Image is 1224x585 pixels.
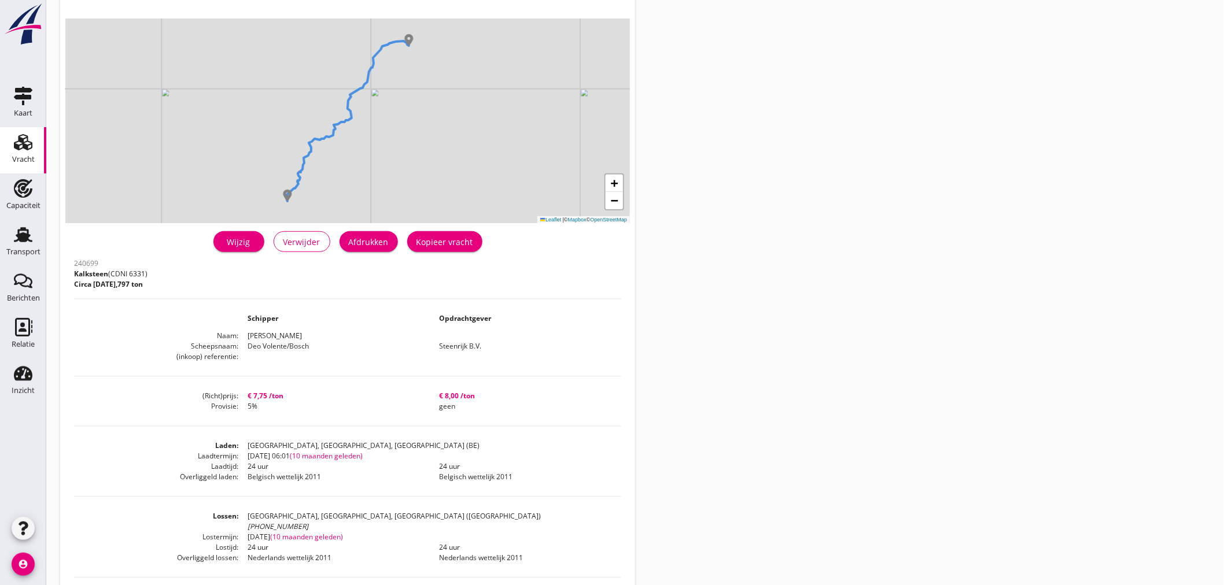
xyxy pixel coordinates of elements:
dt: Lossen [74,511,238,532]
dd: [GEOGRAPHIC_DATA], [GEOGRAPHIC_DATA], [GEOGRAPHIC_DATA] (BE) [238,440,621,451]
dd: Deo Volente/Bosch [238,341,430,351]
dd: Belgisch wettelijk 2011 [238,472,430,482]
a: Wijzig [213,231,264,252]
span: + [611,176,618,190]
dt: Laadtijd [74,461,238,472]
a: Leaflet [540,217,561,223]
dd: 24 uur [238,542,430,553]
div: [PHONE_NUMBER] [248,521,621,532]
img: Marker [403,34,415,46]
dt: (Richt)prijs [74,391,238,401]
dd: 24 uur [238,461,430,472]
dt: Lostermijn [74,532,238,542]
dd: 24 uur [430,542,621,553]
dt: Overliggeld lossen [74,553,238,563]
dt: Laadtermijn [74,451,238,461]
i: account_circle [12,553,35,576]
dt: Overliggeld laden [74,472,238,482]
dd: [DATE] 06:01 [238,451,621,461]
span: | [563,217,564,223]
dd: Opdrachtgever [430,313,621,324]
span: (10 maanden geleden) [290,451,363,461]
img: Marker [282,190,293,201]
div: Verwijder [283,236,320,248]
div: Afdrukken [349,236,389,248]
img: logo-small.a267ee39.svg [2,3,44,46]
dd: [DATE] [238,532,621,542]
dd: Nederlands wettelijk 2011 [430,553,621,563]
div: Kopieer vracht [416,236,473,248]
button: Kopieer vracht [407,231,482,252]
dt: Naam [74,331,238,341]
div: Kaart [14,109,32,117]
dd: [GEOGRAPHIC_DATA], [GEOGRAPHIC_DATA], [GEOGRAPHIC_DATA] ([GEOGRAPHIC_DATA]) [238,511,621,532]
div: Relatie [12,340,35,348]
a: Zoom in [606,175,623,192]
div: Inzicht [12,387,35,394]
dt: Scheepsnaam [74,341,238,351]
dd: [PERSON_NAME] [238,331,621,341]
div: Wijzig [223,236,255,248]
a: Zoom out [606,192,623,209]
dt: Lostijd [74,542,238,553]
button: Afdrukken [340,231,398,252]
div: Capaciteit [6,202,40,209]
button: Verwijder [274,231,330,252]
span: − [611,193,618,208]
dd: 24 uur [430,461,621,472]
dd: Steenrijk B.V. [430,341,621,351]
div: Berichten [7,294,40,302]
span: (10 maanden geleden) [270,532,343,542]
dt: Laden [74,440,238,451]
div: Vracht [12,155,35,163]
dd: € 7,75 /ton [238,391,430,401]
dd: 5% [238,401,430,412]
dd: € 8,00 /ton [430,391,621,401]
dd: geen [430,401,621,412]
dd: Nederlands wettelijk 2011 [238,553,430,563]
div: © © [537,216,630,224]
div: Transport [6,248,40,256]
dt: Provisie [74,401,238,412]
dd: Belgisch wettelijk 2011 [430,472,621,482]
p: Circa [DATE],797 ton [74,279,148,290]
a: Mapbox [568,217,587,223]
span: Kalksteen [74,269,108,279]
dt: (inkoop) referentie [74,351,238,362]
dd: Schipper [238,313,430,324]
a: OpenStreetMap [590,217,627,223]
span: 240699 [74,258,98,268]
p: (CDNI 6331) [74,269,148,279]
